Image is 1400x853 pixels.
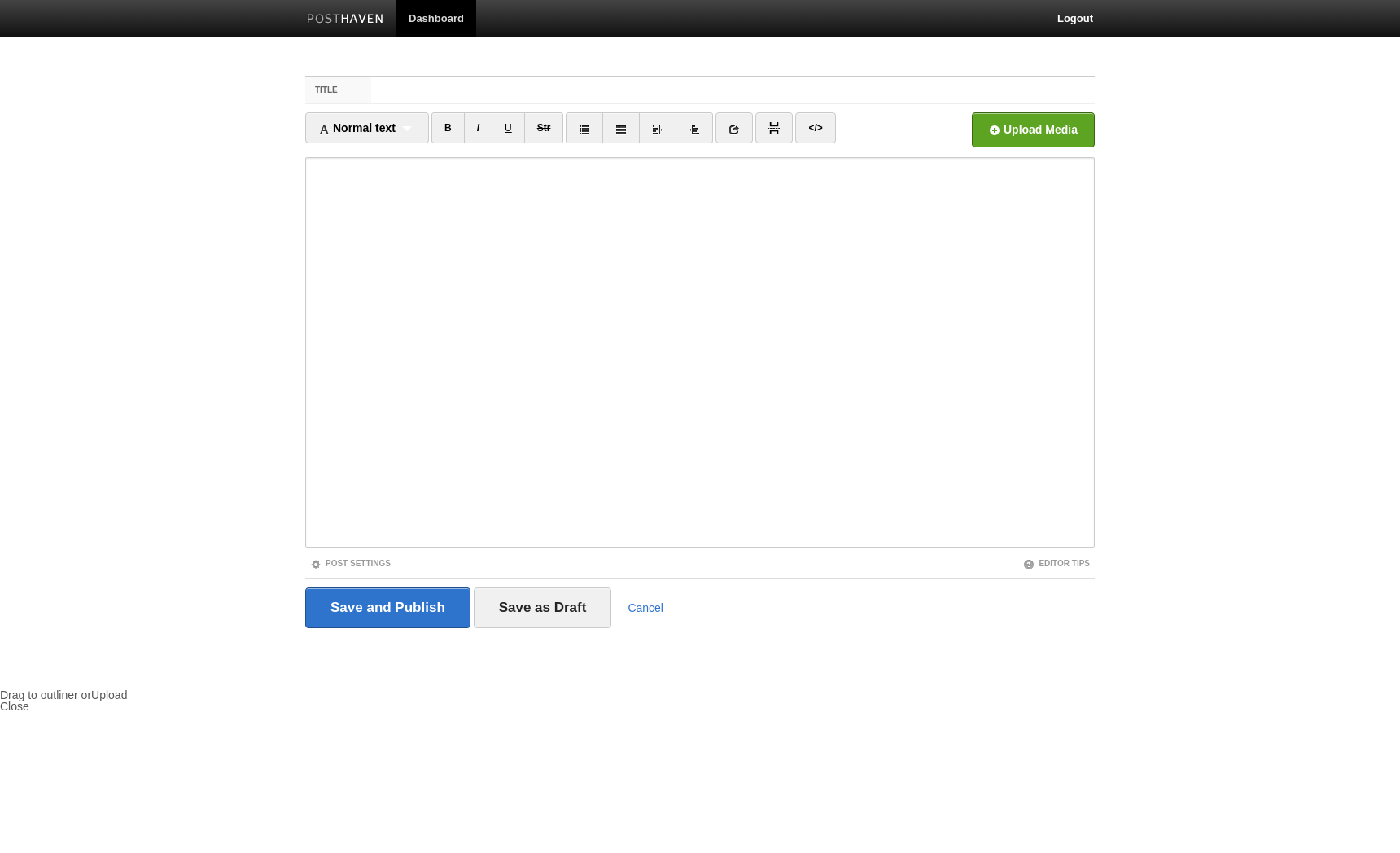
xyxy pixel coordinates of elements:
img: Posthaven-bar [307,14,384,26]
input: Save as Draft [474,587,612,628]
a: Str [524,112,564,143]
img: pagebreak-icon.png [768,122,780,134]
del: Str [537,122,551,134]
a: I [464,112,492,143]
a: Editor Tips [1023,559,1090,568]
a: U [492,112,525,143]
span: Upload [91,688,127,701]
input: Save and Publish [305,587,470,628]
span: Normal text [318,121,396,134]
label: Title [305,77,371,103]
a: </> [795,112,835,143]
a: Cancel [628,601,663,614]
a: Post Settings [310,559,391,568]
a: B [431,112,465,143]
